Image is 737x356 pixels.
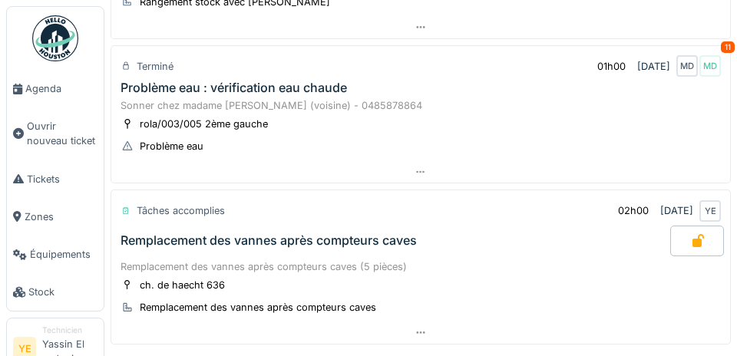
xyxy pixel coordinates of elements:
[140,300,376,315] div: Remplacement des vannes après compteurs caves
[137,59,174,74] div: Terminé
[660,203,693,218] div: [DATE]
[121,259,721,274] div: Remplacement des vannes après compteurs caves (5 pièces)
[137,203,225,218] div: Tâches accomplies
[140,117,268,131] div: rola/003/005 2ème gauche
[121,233,417,248] div: Remplacement des vannes après compteurs caves
[597,59,626,74] div: 01h00
[618,203,649,218] div: 02h00
[30,247,97,262] span: Équipements
[7,160,104,198] a: Tickets
[7,198,104,236] a: Zones
[721,41,735,53] div: 11
[7,236,104,273] a: Équipements
[7,273,104,311] a: Stock
[637,59,670,74] div: [DATE]
[7,107,104,160] a: Ouvrir nouveau ticket
[7,70,104,107] a: Agenda
[699,55,721,77] div: MD
[676,55,698,77] div: MD
[121,81,347,95] div: Problème eau : vérification eau chaude
[121,98,721,113] div: Sonner chez madame [PERSON_NAME] (voisine) - 0485878864
[25,209,97,224] span: Zones
[27,172,97,186] span: Tickets
[140,278,225,292] div: ch. de haecht 636
[28,285,97,299] span: Stock
[27,119,97,148] span: Ouvrir nouveau ticket
[140,139,203,153] div: Problème eau
[42,325,97,336] div: Technicien
[32,15,78,61] img: Badge_color-CXgf-gQk.svg
[699,200,721,222] div: YE
[25,81,97,96] span: Agenda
